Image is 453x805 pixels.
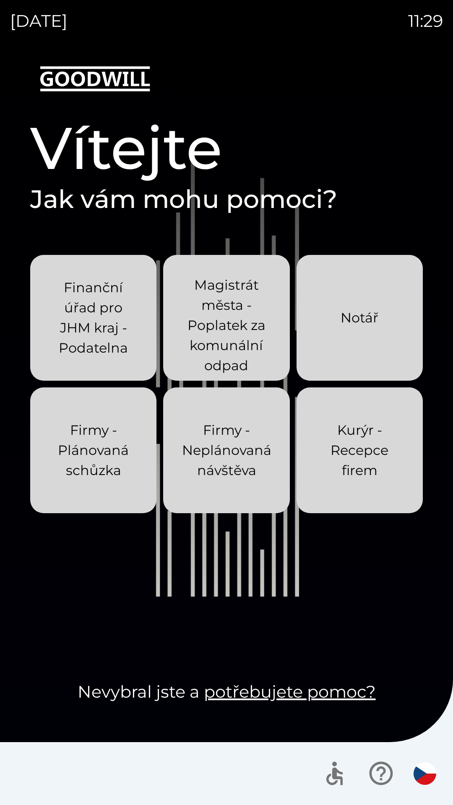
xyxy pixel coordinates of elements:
[30,387,156,513] button: Firmy - Plánovaná schůzka
[163,387,289,513] button: Firmy - Neplánovaná návštěva
[317,420,403,480] p: Kurýr - Recepce firem
[182,420,271,480] p: Firmy - Neplánovaná návštěva
[30,112,423,184] h1: Vítejte
[163,255,289,381] button: Magistrát města - Poplatek za komunální odpad
[50,278,136,358] p: Finanční úřad pro JHM kraj - Podatelna
[183,275,269,376] p: Magistrát města - Poplatek za komunální odpad
[50,420,136,480] p: Firmy - Plánovaná schůzka
[408,8,443,34] p: 11:29
[30,184,423,215] h2: Jak vám mohu pomoci?
[204,681,376,702] a: potřebujete pomoc?
[414,762,436,785] img: cs flag
[297,387,423,513] button: Kurýr - Recepce firem
[341,308,378,328] p: Notář
[297,255,423,381] button: Notář
[30,255,156,381] button: Finanční úřad pro JHM kraj - Podatelna
[10,8,68,34] p: [DATE]
[30,59,423,99] img: Logo
[30,679,423,704] p: Nevybral jste a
